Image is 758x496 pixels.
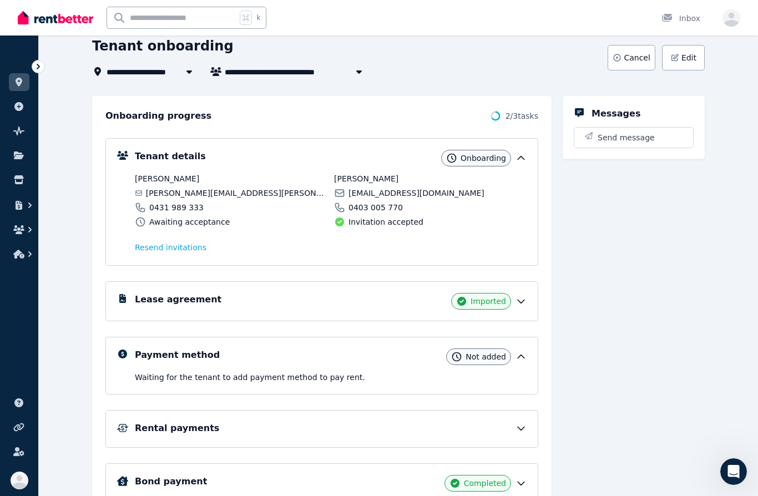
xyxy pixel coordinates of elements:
div: Recent messageProfile image for JodieRate your conversation[PERSON_NAME]•1h ago [11,131,211,189]
span: k [256,13,260,22]
img: Profile image for Jodie [23,157,45,179]
button: Help [148,346,222,391]
p: Waiting for the tenant to add payment method to pay rent . [135,372,527,383]
img: Profile image for Jeremy [161,18,183,40]
span: [PERSON_NAME][EMAIL_ADDRESS][PERSON_NAME][DOMAIN_NAME] [146,188,327,199]
h5: Lease agreement [135,293,221,306]
button: Cancel [608,45,655,70]
h5: Payment method [135,348,220,362]
span: Invitation accepted [348,216,423,227]
div: Inbox [661,13,700,24]
span: Resend invitation s [135,242,206,253]
span: Edit [681,52,696,63]
p: Hi [PERSON_NAME] [22,79,200,98]
h2: Onboarding progress [105,109,211,123]
img: logo [22,22,97,38]
span: [PERSON_NAME] [135,173,327,184]
span: [PERSON_NAME] [334,173,527,184]
iframe: Intercom live chat [720,458,747,485]
span: 0431 989 333 [149,202,204,213]
div: Profile image for JodieRate your conversation[PERSON_NAME]•1h ago [12,148,210,189]
button: Send message [574,128,693,148]
div: How much does it cost? [16,274,206,295]
span: Messages [92,374,130,382]
span: Rate your conversation [49,158,140,166]
span: Not added [466,351,506,362]
p: How can we help? [22,98,200,117]
h1: Tenant onboarding [92,37,234,55]
div: Rental Payments - How They Work [16,295,206,315]
span: Completed [464,478,506,489]
div: Recent message [23,140,199,152]
div: Rental Payments - How They Work [23,299,186,311]
span: Onboarding [461,153,506,164]
h5: Bond payment [135,475,207,488]
h5: Messages [592,107,640,120]
span: Search for help [23,253,90,265]
div: Lease Agreement [23,320,186,331]
img: Bond Details [117,476,128,486]
span: Help [176,374,194,382]
div: Send us a messageWe'll be back online in 1 hour [11,195,211,237]
div: Close [191,18,211,38]
div: Lease Agreement [16,315,206,336]
button: Resend invitations [135,242,206,253]
span: [EMAIL_ADDRESS][DOMAIN_NAME] [348,188,484,199]
img: Profile image for Rochelle [119,18,141,40]
img: RentBetter [18,9,93,26]
img: Profile image for Jodie [140,18,162,40]
span: Cancel [624,52,650,63]
span: 2 / 3 tasks [506,110,538,122]
h5: Rental payments [135,422,219,435]
div: [PERSON_NAME] [49,168,114,180]
div: We'll be back online in 1 hour [23,216,185,227]
div: I need help - Can I talk to someone? [23,340,186,352]
div: Send us a message [23,204,185,216]
span: Home [24,374,49,382]
div: I need help - Can I talk to someone? [16,336,206,356]
span: Send message [598,132,655,143]
span: Imported [471,296,506,307]
h5: Tenant details [135,150,206,163]
button: Edit [662,45,705,70]
span: 0403 005 770 [348,202,403,213]
div: How much does it cost? [23,279,186,290]
button: Messages [74,346,148,391]
div: • 1h ago [116,168,148,180]
button: Search for help [16,247,206,270]
span: Awaiting acceptance [149,216,230,227]
img: Rental Payments [117,424,128,432]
